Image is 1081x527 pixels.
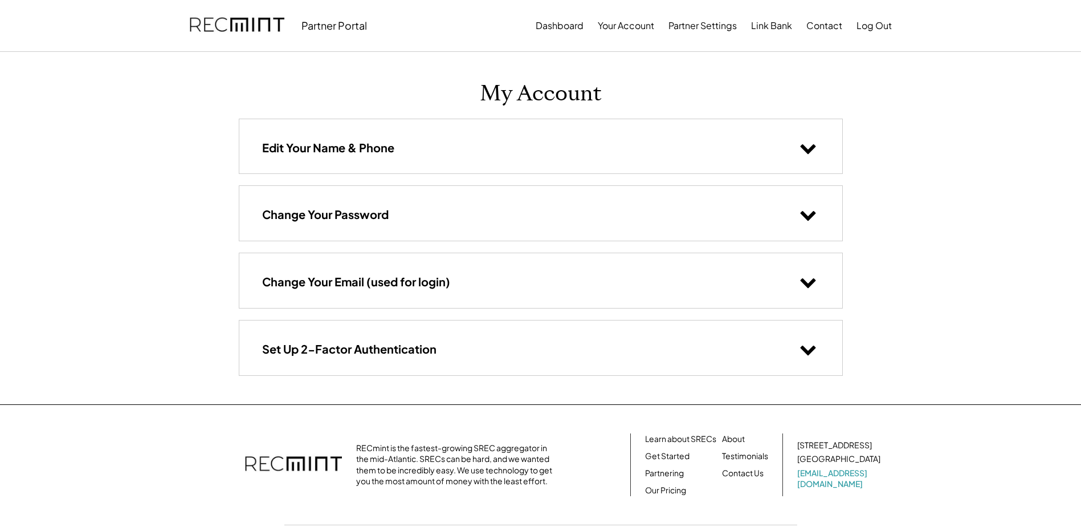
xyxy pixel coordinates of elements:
button: Log Out [856,14,892,37]
a: Partnering [645,468,684,479]
a: Learn about SRECs [645,433,716,445]
a: Testimonials [722,451,768,462]
img: recmint-logotype%403x.png [245,445,342,485]
button: Link Bank [751,14,792,37]
h3: Change Your Password [262,207,389,222]
a: Our Pricing [645,485,686,496]
h1: My Account [480,80,602,107]
div: Partner Portal [301,19,367,32]
h3: Set Up 2-Factor Authentication [262,342,437,356]
h3: Edit Your Name & Phone [262,140,394,155]
div: [GEOGRAPHIC_DATA] [797,453,880,465]
div: [STREET_ADDRESS] [797,440,872,451]
a: About [722,433,745,445]
button: Dashboard [536,14,584,37]
img: recmint-logotype%403x.png [190,6,284,45]
a: Contact Us [722,468,764,479]
h3: Change Your Email (used for login) [262,274,450,289]
a: Get Started [645,451,690,462]
a: [EMAIL_ADDRESS][DOMAIN_NAME] [797,468,883,490]
button: Your Account [598,14,654,37]
button: Partner Settings [668,14,737,37]
div: RECmint is the fastest-growing SREC aggregator in the mid-Atlantic. SRECs can be hard, and we wan... [356,443,558,487]
button: Contact [806,14,842,37]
